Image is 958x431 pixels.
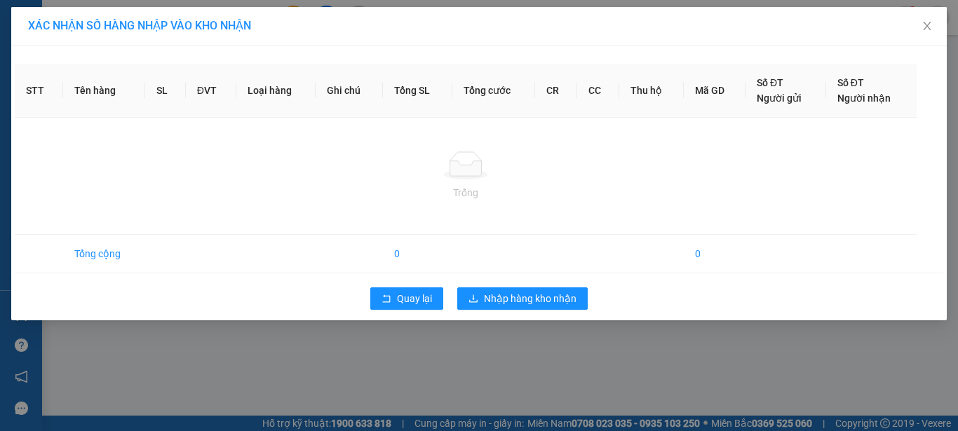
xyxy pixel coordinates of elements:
span: Người nhận [837,93,891,104]
td: 0 [383,235,452,273]
span: Nhập hàng kho nhận [484,291,576,306]
span: Hotline: 19001152 [111,62,172,71]
span: In ngày: [4,102,86,110]
span: 11:34:27 [DATE] [31,102,86,110]
th: SL [145,64,185,118]
span: Quay lại [397,291,432,306]
th: Ghi chú [316,64,383,118]
th: Mã GD [684,64,746,118]
span: ----------------------------------------- [38,76,172,87]
th: Tổng SL [383,64,452,118]
th: Tổng cước [452,64,535,118]
span: XÁC NHẬN SỐ HÀNG NHẬP VÀO KHO NHẬN [28,19,251,32]
span: VPTL1210250005 [70,89,146,100]
td: Tổng cộng [63,235,145,273]
th: Tên hàng [63,64,145,118]
strong: ĐỒNG PHƯỚC [111,8,192,20]
span: 01 Võ Văn Truyện, KP.1, Phường 2 [111,42,193,60]
span: [PERSON_NAME]: [4,90,146,99]
th: Loại hàng [236,64,316,118]
span: Người gửi [757,93,802,104]
td: 0 [684,235,746,273]
span: rollback [382,294,391,305]
span: close [922,20,933,32]
th: Thu hộ [619,64,684,118]
span: Số ĐT [757,77,783,88]
th: STT [15,64,63,118]
div: Trống [26,185,905,200]
button: rollbackQuay lại [370,287,443,310]
th: ĐVT [186,64,236,118]
th: CC [577,64,619,118]
span: Bến xe [GEOGRAPHIC_DATA] [111,22,189,40]
span: Số ĐT [837,77,864,88]
img: logo [5,8,67,70]
button: Close [908,7,947,46]
button: downloadNhập hàng kho nhận [457,287,588,310]
span: download [468,294,478,305]
th: CR [535,64,577,118]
